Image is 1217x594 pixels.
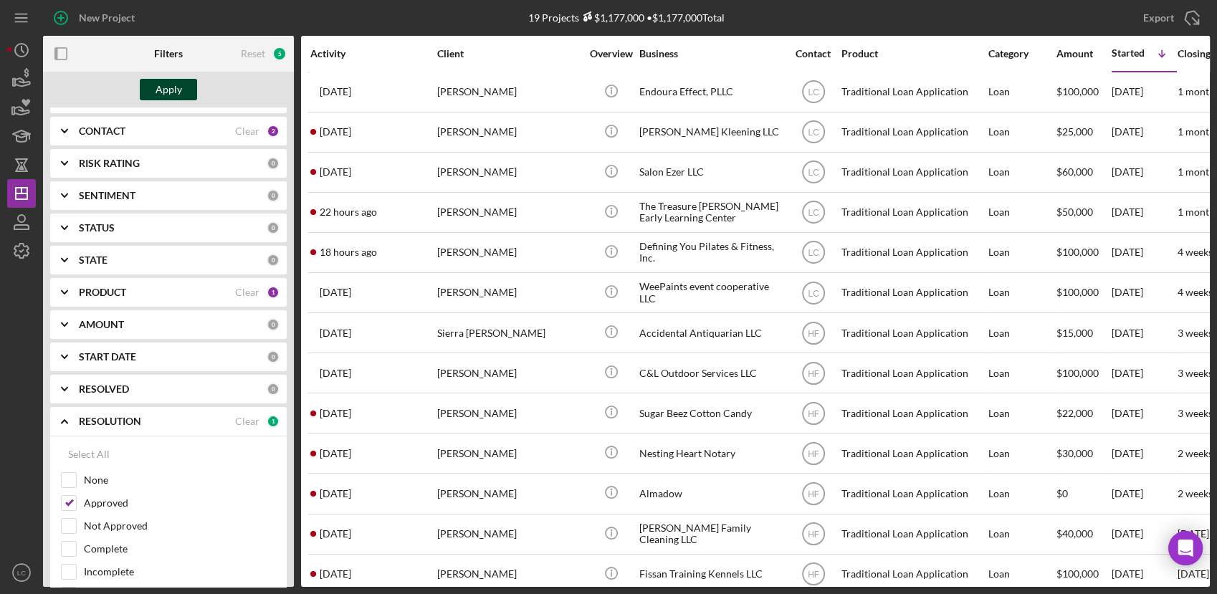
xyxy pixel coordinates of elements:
[320,488,351,499] time: 2025-08-29 02:24
[267,383,280,396] div: 0
[841,314,985,352] div: Traditional Loan Application
[639,314,783,352] div: Accidental Antiquarian LLC
[310,48,436,59] div: Activity
[639,193,783,231] div: The Treasure [PERSON_NAME] Early Learning Center
[1112,354,1176,392] div: [DATE]
[579,11,644,24] div: $1,177,000
[79,4,135,32] div: New Project
[320,448,351,459] time: 2025-08-29 16:31
[988,314,1055,352] div: Loan
[154,48,183,59] b: Filters
[140,79,197,100] button: Apply
[639,354,783,392] div: C&L Outdoor Services LLC
[988,434,1055,472] div: Loan
[1178,527,1209,540] time: [DATE]
[79,222,115,234] b: STATUS
[841,234,985,272] div: Traditional Loan Application
[808,530,819,540] text: HF
[437,153,581,191] div: [PERSON_NAME]
[988,153,1055,191] div: Loan
[1056,447,1093,459] span: $30,000
[808,208,819,218] text: LC
[241,48,265,59] div: Reset
[17,569,26,577] text: LC
[841,274,985,312] div: Traditional Loan Application
[1178,487,1213,499] time: 2 weeks
[988,48,1055,59] div: Category
[639,48,783,59] div: Business
[1143,4,1174,32] div: Export
[1178,407,1213,419] time: 3 weeks
[84,473,276,487] label: None
[320,126,351,138] time: 2025-09-05 14:21
[841,48,985,59] div: Product
[272,47,287,61] div: 5
[79,416,141,427] b: RESOLUTION
[808,408,819,418] text: HF
[84,496,276,510] label: Approved
[988,193,1055,231] div: Loan
[1112,515,1176,553] div: [DATE]
[1168,531,1203,565] div: Open Intercom Messenger
[1112,474,1176,512] div: [DATE]
[1112,47,1145,59] div: Started
[267,189,280,202] div: 0
[1112,434,1176,472] div: [DATE]
[1056,487,1068,499] span: $0
[1178,367,1213,379] time: 3 weeks
[437,48,581,59] div: Client
[841,354,985,392] div: Traditional Loan Application
[1178,125,1215,138] time: 1 month
[320,287,351,298] time: 2025-08-22 22:10
[437,515,581,553] div: [PERSON_NAME]
[808,288,819,298] text: LC
[235,416,259,427] div: Clear
[1056,85,1099,97] span: $100,000
[1178,447,1213,459] time: 2 weeks
[1056,527,1093,540] span: $40,000
[7,558,36,587] button: LC
[79,190,135,201] b: SENTIMENT
[639,555,783,593] div: Fissan Training Kennels LLC
[437,555,581,593] div: [PERSON_NAME]
[1056,327,1093,339] span: $15,000
[988,73,1055,111] div: Loan
[1112,153,1176,191] div: [DATE]
[320,206,377,218] time: 2025-09-09 15:13
[79,383,129,395] b: RESOLVED
[988,113,1055,151] div: Loan
[320,368,351,379] time: 2025-08-18 15:33
[267,157,280,170] div: 0
[156,79,182,100] div: Apply
[1112,193,1176,231] div: [DATE]
[267,286,280,299] div: 1
[639,234,783,272] div: Defining You Pilates & Fitness, Inc.
[841,555,985,593] div: Traditional Loan Application
[320,408,351,419] time: 2025-09-05 21:31
[988,555,1055,593] div: Loan
[988,354,1055,392] div: Loan
[437,193,581,231] div: [PERSON_NAME]
[988,474,1055,512] div: Loan
[1178,206,1215,218] time: 1 month
[320,327,351,339] time: 2025-09-02 14:51
[808,368,819,378] text: HF
[79,254,108,266] b: STATE
[1112,234,1176,272] div: [DATE]
[841,515,985,553] div: Traditional Loan Application
[639,394,783,432] div: Sugar Beez Cotton Candy
[808,128,819,138] text: LC
[84,542,276,556] label: Complete
[235,287,259,298] div: Clear
[808,248,819,258] text: LC
[437,234,581,272] div: [PERSON_NAME]
[1112,73,1176,111] div: [DATE]
[1056,286,1099,298] span: $100,000
[1112,314,1176,352] div: [DATE]
[79,351,136,363] b: START DATE
[808,87,819,97] text: LC
[437,394,581,432] div: [PERSON_NAME]
[988,394,1055,432] div: Loan
[1056,246,1099,258] span: $100,000
[841,73,985,111] div: Traditional Loan Application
